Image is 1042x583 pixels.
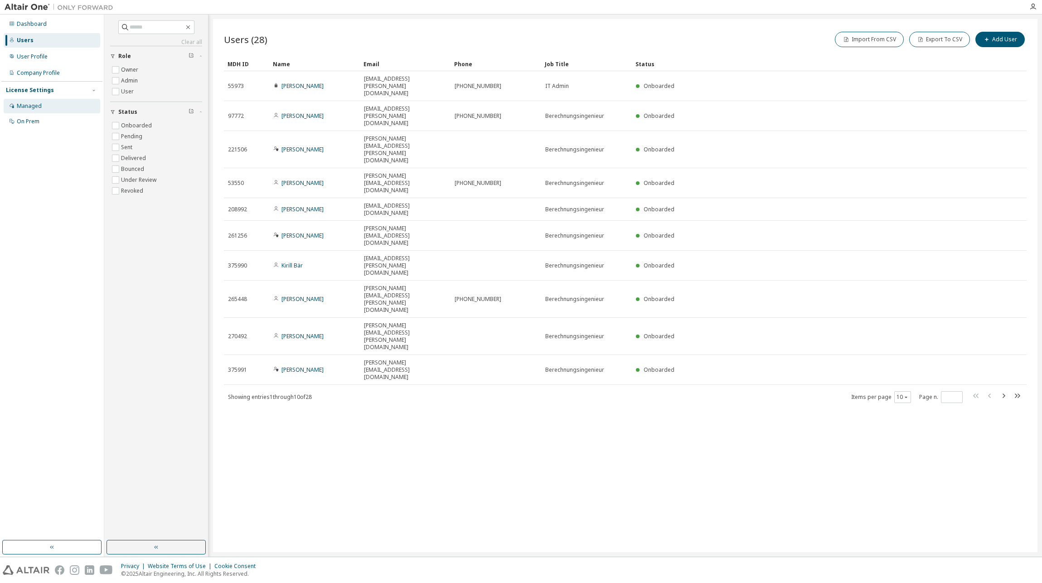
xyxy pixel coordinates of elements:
span: [PHONE_NUMBER] [455,83,501,90]
div: Dashboard [17,20,47,28]
span: Onboarded [644,146,674,153]
span: [PERSON_NAME][EMAIL_ADDRESS][PERSON_NAME][DOMAIN_NAME] [364,322,446,351]
div: MDH ID [228,57,266,71]
a: [PERSON_NAME] [281,146,324,153]
div: Company Profile [17,69,60,77]
span: Page n. [919,391,963,403]
label: Bounced [121,164,146,175]
span: Onboarded [644,205,674,213]
a: Clear all [110,39,202,46]
span: [PHONE_NUMBER] [455,112,501,120]
label: Owner [121,64,140,75]
span: [EMAIL_ADDRESS][DOMAIN_NAME] [364,202,446,217]
span: Showing entries 1 through 10 of 28 [228,393,312,401]
img: youtube.svg [100,565,113,575]
div: Status [635,57,979,71]
span: Berechnungsingenieur [545,296,604,303]
span: Onboarded [644,179,674,187]
div: Privacy [121,563,148,570]
span: Berechnungsingenieur [545,232,604,239]
span: 208992 [228,206,247,213]
span: [PHONE_NUMBER] [455,180,501,187]
div: Job Title [545,57,628,71]
span: Berechnungsingenieur [545,180,604,187]
div: Managed [17,102,42,110]
span: Onboarded [644,366,674,374]
button: 10 [897,394,909,401]
span: Onboarded [644,82,674,90]
a: [PERSON_NAME] [281,295,324,303]
div: User Profile [17,53,48,60]
label: Under Review [121,175,158,185]
span: 265448 [228,296,247,303]
span: [EMAIL_ADDRESS][PERSON_NAME][DOMAIN_NAME] [364,75,446,97]
span: 53550 [228,180,244,187]
span: 375991 [228,366,247,374]
span: Onboarded [644,295,674,303]
label: User [121,86,136,97]
img: Altair One [5,3,118,12]
a: [PERSON_NAME] [281,366,324,374]
img: instagram.svg [70,565,79,575]
span: Clear filter [189,53,194,60]
div: On Prem [17,118,39,125]
span: Users (28) [224,33,267,46]
label: Delivered [121,153,148,164]
button: Add User [975,32,1025,47]
a: [PERSON_NAME] [281,205,324,213]
span: Onboarded [644,262,674,269]
label: Sent [121,142,134,153]
span: 55973 [228,83,244,90]
span: 97772 [228,112,244,120]
span: Onboarded [644,232,674,239]
label: Admin [121,75,140,86]
span: Berechnungsingenieur [545,146,604,153]
label: Revoked [121,185,145,196]
div: Email [363,57,447,71]
span: Berechnungsingenieur [545,366,604,374]
span: [PERSON_NAME][EMAIL_ADDRESS][DOMAIN_NAME] [364,172,446,194]
button: Status [110,102,202,122]
p: © 2025 Altair Engineering, Inc. All Rights Reserved. [121,570,261,578]
div: License Settings [6,87,54,94]
span: [PERSON_NAME][EMAIL_ADDRESS][DOMAIN_NAME] [364,359,446,381]
a: Kirill Bär [281,262,303,269]
img: altair_logo.svg [3,565,49,575]
label: Onboarded [121,120,154,131]
div: Users [17,37,34,44]
span: Role [118,53,131,60]
span: Onboarded [644,332,674,340]
span: Berechnungsingenieur [545,112,604,120]
span: 270492 [228,333,247,340]
span: [EMAIL_ADDRESS][PERSON_NAME][DOMAIN_NAME] [364,255,446,277]
span: Berechnungsingenieur [545,333,604,340]
span: 221506 [228,146,247,153]
span: [PERSON_NAME][EMAIL_ADDRESS][PERSON_NAME][DOMAIN_NAME] [364,135,446,164]
span: [EMAIL_ADDRESS][PERSON_NAME][DOMAIN_NAME] [364,105,446,127]
span: Status [118,108,137,116]
span: Berechnungsingenieur [545,206,604,213]
span: [PERSON_NAME][EMAIL_ADDRESS][PERSON_NAME][DOMAIN_NAME] [364,285,446,314]
span: 375990 [228,262,247,269]
a: [PERSON_NAME] [281,112,324,120]
div: Phone [454,57,538,71]
span: IT Admin [545,83,569,90]
a: [PERSON_NAME] [281,332,324,340]
div: Cookie Consent [214,563,261,570]
a: [PERSON_NAME] [281,82,324,90]
span: 261256 [228,232,247,239]
img: facebook.svg [55,565,64,575]
span: [PHONE_NUMBER] [455,296,501,303]
span: Clear filter [189,108,194,116]
span: Items per page [851,391,911,403]
span: Berechnungsingenieur [545,262,604,269]
span: Onboarded [644,112,674,120]
a: [PERSON_NAME] [281,179,324,187]
button: Import From CSV [835,32,904,47]
img: linkedin.svg [85,565,94,575]
div: Website Terms of Use [148,563,214,570]
button: Export To CSV [909,32,970,47]
span: [PERSON_NAME][EMAIL_ADDRESS][DOMAIN_NAME] [364,225,446,247]
label: Pending [121,131,144,142]
a: [PERSON_NAME] [281,232,324,239]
